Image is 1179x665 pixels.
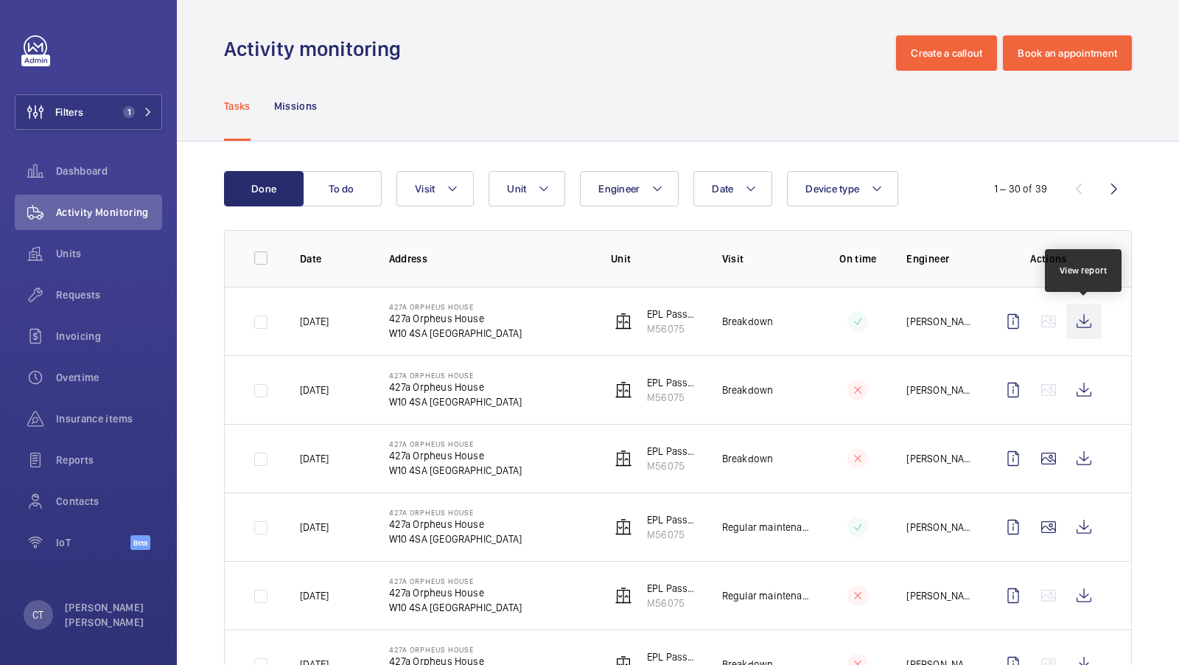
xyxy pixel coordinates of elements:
[722,588,810,603] p: Regular maintenance
[300,314,329,329] p: [DATE]
[389,371,522,380] p: 427a Orpheus House
[647,459,699,473] p: M56075
[1060,264,1108,277] div: View report
[389,302,522,311] p: 427a Orpheus House
[805,183,859,195] span: Device type
[123,106,135,118] span: 1
[15,94,162,130] button: Filters1
[615,313,632,330] img: elevator.svg
[56,411,162,426] span: Insurance items
[906,520,972,535] p: [PERSON_NAME]
[647,307,699,321] p: EPL Passenger Lift
[906,251,972,266] p: Engineer
[722,251,810,266] p: Visit
[787,171,898,206] button: Device type
[130,535,150,550] span: Beta
[389,532,522,546] p: W10 4SA [GEOGRAPHIC_DATA]
[56,535,130,550] span: IoT
[647,596,699,610] p: M56075
[56,246,162,261] span: Units
[1003,35,1132,71] button: Book an appointment
[647,321,699,336] p: M56075
[56,164,162,178] span: Dashboard
[224,35,410,63] h1: Activity monitoring
[300,520,329,535] p: [DATE]
[611,251,699,266] p: Unit
[647,375,699,390] p: EPL Passenger Lift
[615,450,632,467] img: elevator.svg
[389,585,522,600] p: 427a Orpheus House
[722,383,774,397] p: Breakdown
[994,181,1047,196] div: 1 – 30 of 39
[712,183,733,195] span: Date
[507,183,526,195] span: Unit
[224,99,251,114] p: Tasks
[693,171,772,206] button: Date
[906,383,972,397] p: [PERSON_NAME]
[647,581,699,596] p: EPL Passenger Lift
[389,463,522,478] p: W10 4SA [GEOGRAPHIC_DATA]
[647,512,699,527] p: EPL Passenger Lift
[32,607,43,622] p: CT
[224,171,304,206] button: Done
[389,448,522,463] p: 427a Orpheus House
[647,650,699,664] p: EPL Passenger Lift
[906,451,972,466] p: [PERSON_NAME]
[389,577,522,585] p: 427a Orpheus House
[647,390,699,405] p: M56075
[56,288,162,302] span: Requests
[389,251,587,266] p: Address
[389,517,522,532] p: 427a Orpheus House
[896,35,997,71] button: Create a callout
[389,311,522,326] p: 427a Orpheus House
[389,394,522,409] p: W10 4SA [GEOGRAPHIC_DATA]
[722,451,774,466] p: Breakdown
[56,494,162,509] span: Contacts
[396,171,474,206] button: Visit
[56,329,162,344] span: Invoicing
[56,453,162,467] span: Reports
[389,508,522,517] p: 427a Orpheus House
[647,527,699,542] p: M56075
[389,380,522,394] p: 427a Orpheus House
[389,439,522,448] p: 427a Orpheus House
[300,588,329,603] p: [DATE]
[300,451,329,466] p: [DATE]
[55,105,83,119] span: Filters
[722,520,810,535] p: Regular maintenance
[389,645,522,654] p: 427a Orpheus House
[415,183,435,195] span: Visit
[906,588,972,603] p: [PERSON_NAME]
[300,251,365,266] p: Date
[598,183,640,195] span: Engineer
[300,383,329,397] p: [DATE]
[996,251,1102,266] p: Actions
[722,314,774,329] p: Breakdown
[615,381,632,399] img: elevator.svg
[65,600,153,630] p: [PERSON_NAME] [PERSON_NAME]
[906,314,972,329] p: [PERSON_NAME]
[274,99,318,114] p: Missions
[56,205,162,220] span: Activity Monitoring
[615,518,632,536] img: elevator.svg
[833,251,883,266] p: On time
[580,171,679,206] button: Engineer
[615,587,632,605] img: elevator.svg
[489,171,565,206] button: Unit
[56,370,162,385] span: Overtime
[389,600,522,615] p: W10 4SA [GEOGRAPHIC_DATA]
[389,326,522,341] p: W10 4SA [GEOGRAPHIC_DATA]
[302,171,382,206] button: To do
[647,444,699,459] p: EPL Passenger Lift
